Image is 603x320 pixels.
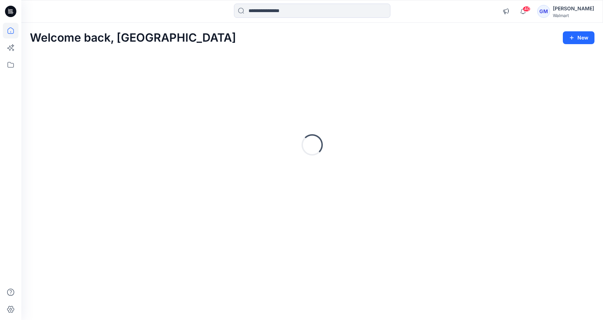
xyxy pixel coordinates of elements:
div: GM [537,5,550,18]
div: Walmart [553,13,594,18]
span: 40 [523,6,530,12]
div: [PERSON_NAME] [553,4,594,13]
h2: Welcome back, [GEOGRAPHIC_DATA] [30,31,236,44]
button: New [563,31,594,44]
